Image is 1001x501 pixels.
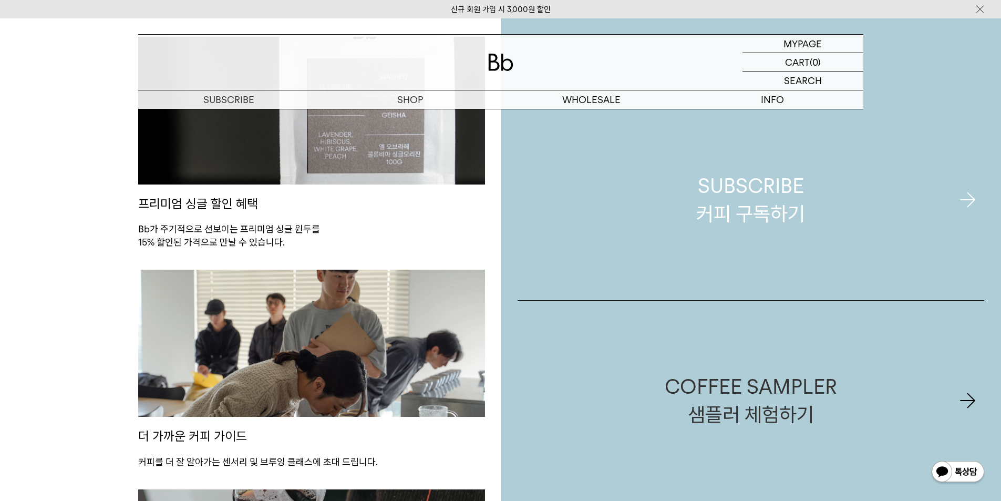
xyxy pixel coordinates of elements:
p: MYPAGE [783,35,822,53]
p: Bb가 주기적으로 선보이는 프리미엄 싱글 원두를 15% 할인된 가격으로 만날 수 있습니다. [138,223,485,249]
p: 커피를 더 잘 알아가는 센서리 및 브루잉 클래스에 초대 드립니다. [138,456,485,468]
a: SUBSCRIBE커피 구독하기 [518,100,985,300]
p: CART [785,53,810,71]
p: 더 가까운 커피 가이드 [138,417,485,456]
a: CART (0) [742,53,863,71]
p: 프리미엄 싱글 할인 혜택 [138,185,485,223]
img: 더 가까운 커피 가이드 [138,37,485,185]
p: WHOLESALE [501,90,682,109]
a: SUBSCRIBE [138,90,319,109]
p: (0) [810,53,821,71]
a: MYPAGE [742,35,863,53]
p: SEARCH [784,71,822,90]
img: 카카오톡 채널 1:1 채팅 버튼 [931,460,985,485]
img: 로고 [488,54,513,71]
div: COFFEE SAMPLER 샘플러 체험하기 [665,373,837,428]
div: SUBSCRIBE 커피 구독하기 [696,172,805,228]
img: 커스텀 가능한 구독 [138,270,485,417]
a: 신규 회원 가입 시 3,000원 할인 [451,5,551,14]
p: INFO [682,90,863,109]
a: SHOP [319,90,501,109]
